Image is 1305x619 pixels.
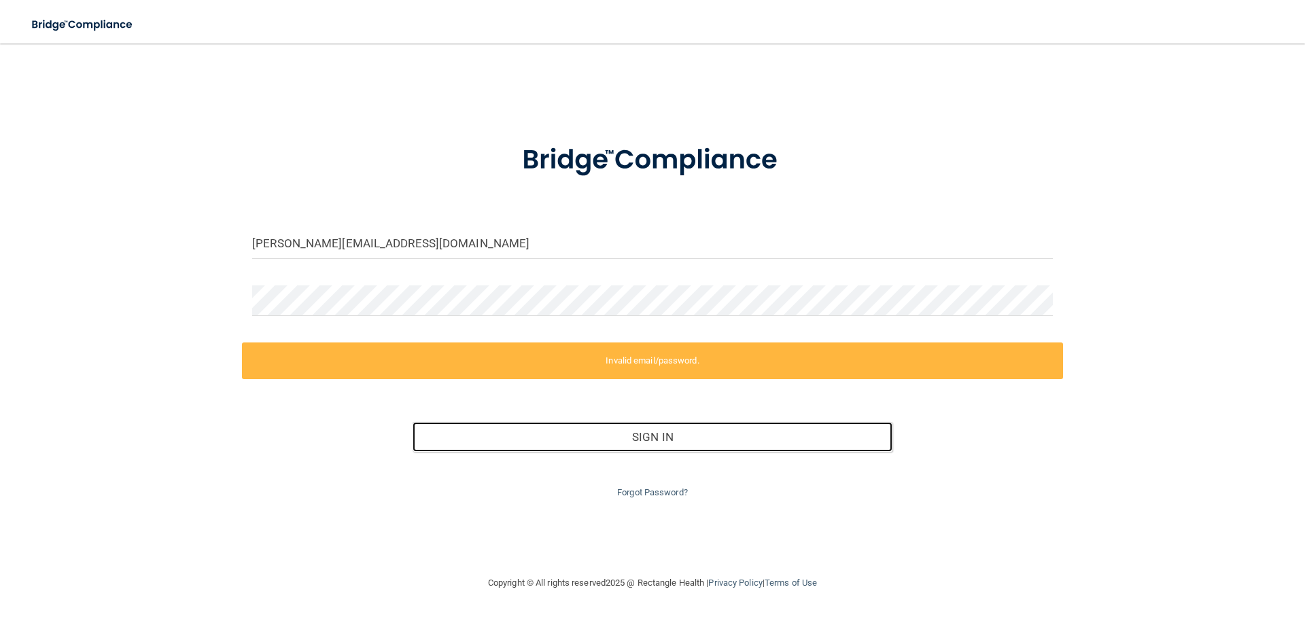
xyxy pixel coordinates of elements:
[413,422,893,452] button: Sign In
[404,561,901,605] div: Copyright © All rights reserved 2025 @ Rectangle Health | |
[252,228,1053,259] input: Email
[20,11,145,39] img: bridge_compliance_login_screen.278c3ca4.svg
[617,487,688,497] a: Forgot Password?
[708,578,762,588] a: Privacy Policy
[1070,523,1289,577] iframe: Drift Widget Chat Controller
[765,578,817,588] a: Terms of Use
[242,342,1063,379] label: Invalid email/password.
[494,125,811,196] img: bridge_compliance_login_screen.278c3ca4.svg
